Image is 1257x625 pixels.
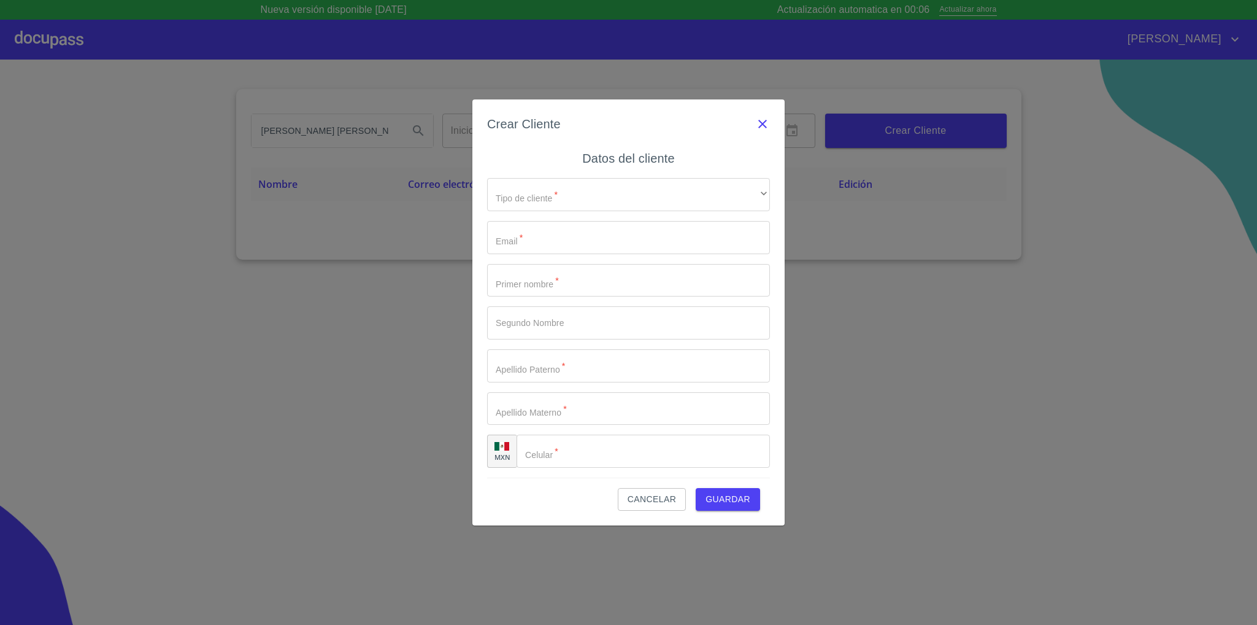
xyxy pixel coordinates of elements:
[582,149,674,168] h6: Datos del cliente
[696,488,760,511] button: Guardar
[487,114,561,134] h6: Crear Cliente
[494,452,510,462] p: MXN
[628,492,676,507] span: Cancelar
[487,178,770,211] div: ​
[705,492,750,507] span: Guardar
[494,442,509,451] img: R93DlvwvvjP9fbrDwZeCRYBHk45OWMq+AAOlFVsxT89f82nwPLnD58IP7+ANJEaWYhP0Tx8kkA0WlQMPQsAAgwAOmBj20AXj6...
[618,488,686,511] button: Cancelar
